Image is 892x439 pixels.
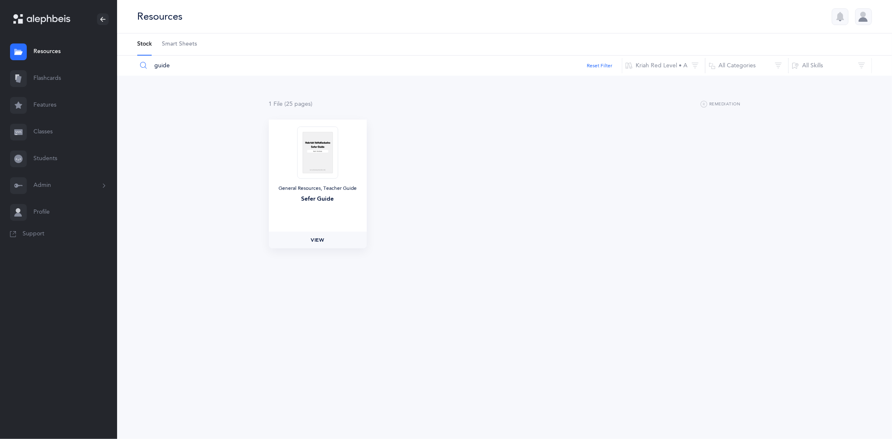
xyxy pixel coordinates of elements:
button: Kriah Red Level • A [622,56,705,76]
span: s [309,101,311,107]
img: Sefer_Guide_-_Red_A_-_First_Grade_thumbnail_1756878012.png [297,126,338,179]
div: Sefer Guide [276,195,360,204]
span: View [311,236,324,244]
button: Remediation [701,100,741,110]
input: Search Resources [137,56,622,76]
iframe: Drift Widget Chat Controller [850,397,882,429]
button: All Categories [705,56,789,76]
button: Reset Filter [587,62,612,69]
a: View [269,232,367,248]
button: All Skills [788,56,872,76]
span: (25 page ) [285,101,313,107]
span: Support [23,230,44,238]
span: 1 File [269,101,283,107]
span: Smart Sheets [162,40,197,48]
div: Resources [137,10,182,23]
div: General Resources, Teacher Guide [276,185,360,192]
